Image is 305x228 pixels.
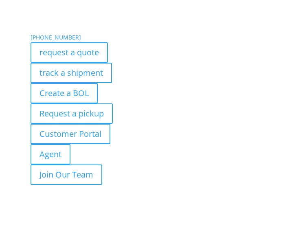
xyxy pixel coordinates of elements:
a: Customer Portal [31,124,110,144]
a: request a quote [31,42,108,63]
a: [PHONE_NUMBER] [31,33,81,41]
a: Agent [31,144,70,164]
a: Create a BOL [31,83,98,103]
a: track a shipment [31,63,112,83]
a: Join Our Team [31,164,102,185]
a: Request a pickup [31,103,113,124]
